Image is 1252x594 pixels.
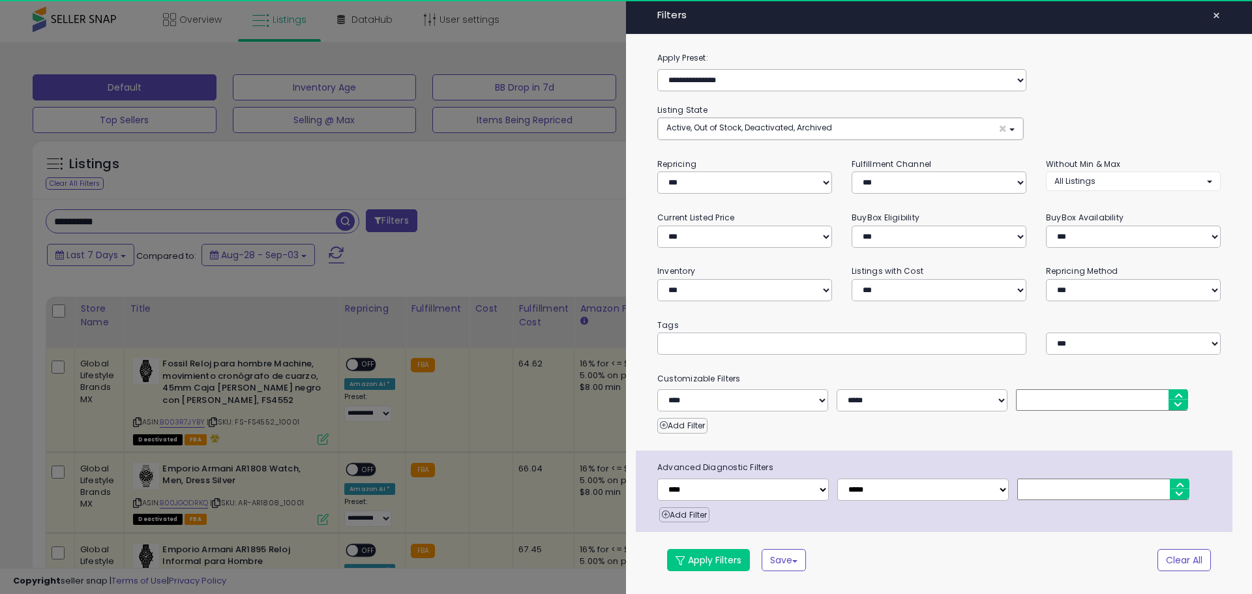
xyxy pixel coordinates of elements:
[1046,171,1221,190] button: All Listings
[1212,7,1221,25] span: ×
[852,158,931,170] small: Fulfillment Channel
[852,265,923,276] small: Listings with Cost
[657,158,696,170] small: Repricing
[1157,549,1211,571] button: Clear All
[998,122,1007,136] span: ×
[852,212,919,223] small: BuyBox Eligibility
[657,10,1221,21] h4: Filters
[659,507,709,523] button: Add Filter
[1046,212,1124,223] small: BuyBox Availability
[658,118,1023,140] button: Active, Out of Stock, Deactivated, Archived ×
[667,549,750,571] button: Apply Filters
[1046,265,1118,276] small: Repricing Method
[657,418,708,434] button: Add Filter
[657,265,695,276] small: Inventory
[1054,175,1095,186] span: All Listings
[762,549,806,571] button: Save
[648,372,1230,386] small: Customizable Filters
[657,212,734,223] small: Current Listed Price
[666,122,832,133] span: Active, Out of Stock, Deactivated, Archived
[1207,7,1226,25] button: ×
[657,104,708,115] small: Listing State
[648,51,1230,65] label: Apply Preset:
[648,460,1232,475] span: Advanced Diagnostic Filters
[648,318,1230,333] small: Tags
[1046,158,1121,170] small: Without Min & Max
